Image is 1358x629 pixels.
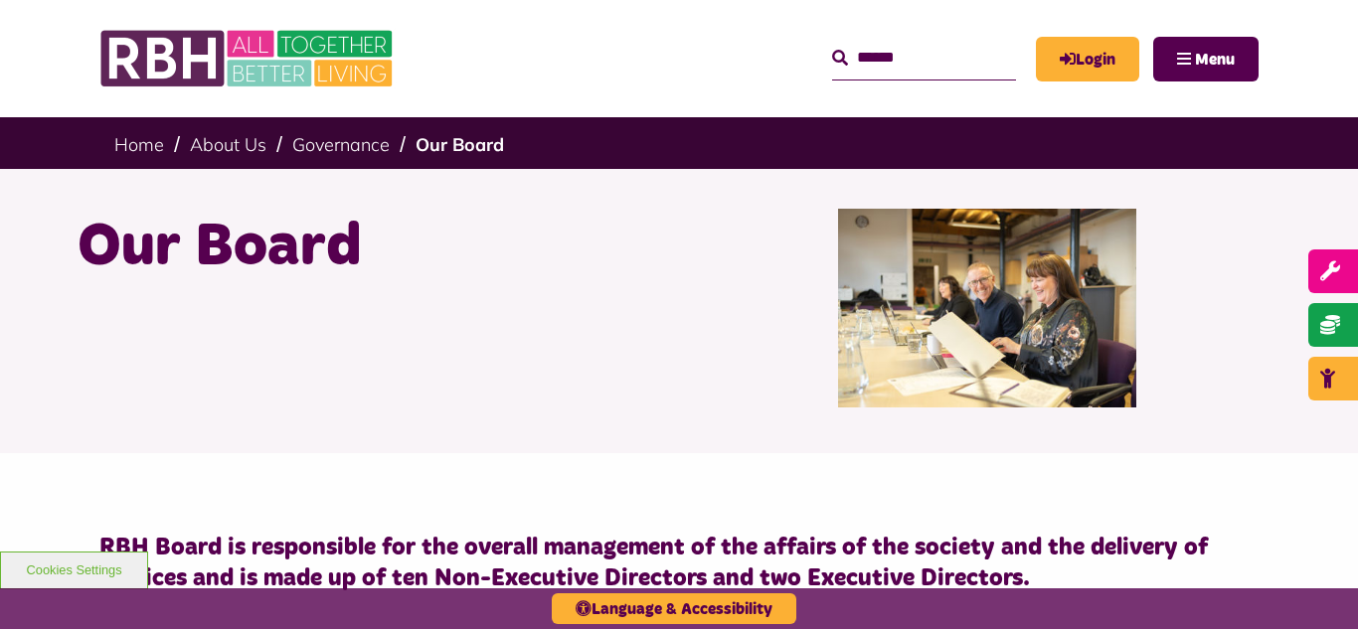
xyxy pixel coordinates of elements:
[1153,37,1259,81] button: Navigation
[78,209,664,286] h1: Our Board
[838,209,1136,407] img: RBH Board 1
[832,37,1016,79] input: Search
[1269,540,1358,629] iframe: Netcall Web Assistant for live chat
[1036,37,1139,81] a: MyRBH
[292,133,390,156] a: Governance
[190,133,266,156] a: About Us
[114,133,164,156] a: Home
[1195,52,1235,68] span: Menu
[99,20,398,97] img: RBH
[416,133,504,156] a: Our Board
[99,533,1259,594] h4: RBH Board is responsible for the overall management of the affairs of the society and the deliver...
[552,593,796,624] button: Language & Accessibility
